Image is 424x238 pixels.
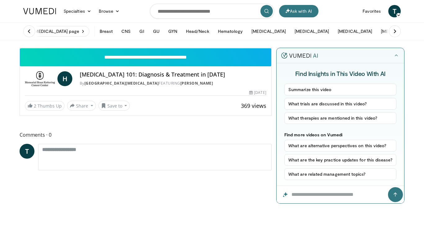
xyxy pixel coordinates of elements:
a: [GEOGRAPHIC_DATA][MEDICAL_DATA] [84,81,159,86]
button: Share [67,101,96,111]
button: [MEDICAL_DATA] [377,25,419,37]
span: Comments 0 [20,131,272,139]
input: Search topics, interventions [150,4,274,19]
button: [MEDICAL_DATA] [334,25,376,37]
span: 2 [34,103,36,109]
button: GI [136,25,148,37]
img: vumedi-ai-logo.v2.svg [281,52,318,59]
div: [DATE] [249,90,266,95]
img: Memorial Sloan Kettering Cancer Center [25,71,55,86]
button: What are alternative perspectives on this video? [284,140,396,152]
div: By FEATURING [80,81,266,86]
button: What are the key practice updates for this disease? [284,154,396,166]
a: T [20,144,34,159]
button: GYN [165,25,181,37]
button: Ask with AI [279,5,318,17]
p: Find more videos on Vumedi [284,132,396,137]
input: Question for the AI [277,186,404,203]
button: What therapies are mentioned in this video? [284,112,396,124]
button: CNS [118,25,134,37]
a: H [57,71,72,86]
a: 2 Thumbs Up [25,101,65,111]
button: Hematology [214,25,247,37]
a: Favorites [359,5,385,17]
button: [MEDICAL_DATA] [248,25,290,37]
h4: Find Insights in This Video With AI [284,69,396,77]
img: VuMedi Logo [23,8,56,14]
button: Summarize this video [284,84,396,95]
span: 369 views [241,102,266,109]
button: [MEDICAL_DATA] [291,25,333,37]
button: GU [149,25,163,37]
a: Visit [MEDICAL_DATA] page [20,26,89,37]
a: [PERSON_NAME] [180,81,213,86]
button: Head/Neck [182,25,213,37]
a: Browse [95,5,124,17]
button: Breast [96,25,116,37]
button: Save to [98,101,130,111]
button: What trials are discussed in this video? [284,98,396,110]
a: Specialties [60,5,95,17]
h4: [MEDICAL_DATA] 101: Diagnosis & Treatment in [DATE] [80,71,266,78]
a: T [388,5,401,17]
button: What are related management topics? [284,168,396,180]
